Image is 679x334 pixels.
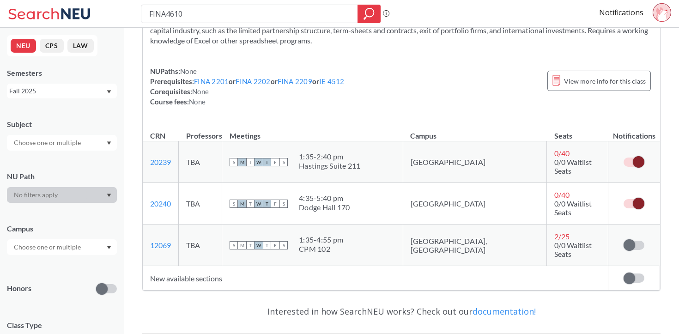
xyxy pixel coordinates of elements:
span: M [238,200,246,208]
span: 2 / 25 [554,232,570,241]
svg: Dropdown arrow [107,90,111,94]
div: Fall 2025Dropdown arrow [7,84,117,98]
th: Notifications [608,121,660,141]
div: Subject [7,119,117,129]
span: W [255,158,263,166]
td: TBA [179,225,222,266]
div: Dropdown arrow [7,239,117,255]
span: 0/0 Waitlist Seats [554,158,592,175]
td: TBA [179,183,222,225]
a: FINA 2201 [194,77,229,85]
th: Meetings [222,121,403,141]
span: View more info for this class [564,75,646,87]
div: 1:35 - 4:55 pm [299,235,343,244]
div: Hastings Suite 211 [299,161,361,170]
div: Dropdown arrow [7,187,117,203]
span: None [180,67,197,75]
span: S [230,158,238,166]
a: documentation! [473,306,536,317]
input: Class, professor, course number, "phrase" [148,6,351,22]
span: T [246,158,255,166]
input: Choose one or multiple [9,242,87,253]
span: W [255,200,263,208]
td: [GEOGRAPHIC_DATA], [GEOGRAPHIC_DATA] [403,225,546,266]
a: IE 4512 [319,77,345,85]
span: None [192,87,209,96]
span: S [230,241,238,249]
td: New available sections [143,266,608,291]
div: NU Path [7,171,117,182]
svg: Dropdown arrow [107,246,111,249]
a: FINA 2202 [236,77,270,85]
span: S [279,200,288,208]
span: Class Type [7,320,117,330]
div: Interested in how SearchNEU works? Check out our [142,298,661,325]
td: TBA [179,141,222,183]
span: T [263,158,271,166]
span: F [271,241,279,249]
span: M [238,158,246,166]
span: 0/0 Waitlist Seats [554,241,592,258]
div: Dropdown arrow [7,135,117,151]
span: T [263,241,271,249]
button: NEU [11,39,36,53]
button: CPS [40,39,64,53]
div: Campus [7,224,117,234]
div: 4:35 - 5:40 pm [299,194,350,203]
a: 12069 [150,241,171,249]
span: F [271,200,279,208]
span: F [271,158,279,166]
div: CRN [150,131,165,141]
a: 20239 [150,158,171,166]
th: Campus [403,121,546,141]
span: T [246,200,255,208]
span: 0 / 40 [554,149,570,158]
span: 0 / 40 [554,190,570,199]
a: Notifications [599,7,643,18]
div: Dodge Hall 170 [299,203,350,212]
p: Honors [7,283,31,294]
svg: Dropdown arrow [107,194,111,197]
div: 1:35 - 2:40 pm [299,152,361,161]
th: Seats [547,121,608,141]
td: [GEOGRAPHIC_DATA] [403,141,546,183]
svg: magnifying glass [364,7,375,20]
span: S [279,158,288,166]
button: LAW [67,39,94,53]
a: 20240 [150,199,171,208]
svg: Dropdown arrow [107,141,111,145]
td: [GEOGRAPHIC_DATA] [403,183,546,225]
a: FINA 2209 [278,77,312,85]
span: None [189,97,206,106]
span: W [255,241,263,249]
div: Semesters [7,68,117,78]
div: NUPaths: Prerequisites: or or or Corequisites: Course fees: [150,66,345,107]
div: Fall 2025 [9,86,106,96]
span: 0/0 Waitlist Seats [554,199,592,217]
span: T [263,200,271,208]
div: CPM 102 [299,244,343,254]
span: T [246,241,255,249]
th: Professors [179,121,222,141]
div: magnifying glass [358,5,381,23]
span: S [230,200,238,208]
span: S [279,241,288,249]
input: Choose one or multiple [9,137,87,148]
span: M [238,241,246,249]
